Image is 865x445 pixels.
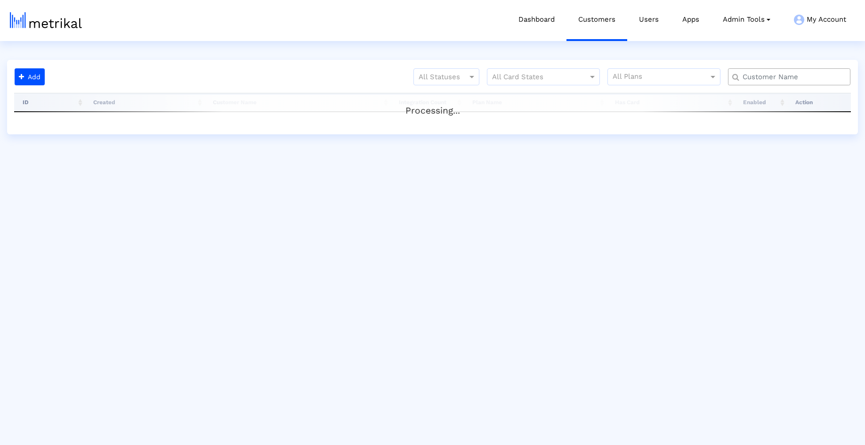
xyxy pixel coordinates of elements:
th: Integration Count [390,93,464,112]
button: Add [15,68,45,85]
img: my-account-menu-icon.png [794,15,804,25]
th: Created [85,93,204,112]
img: metrical-logo-light.png [10,12,82,28]
th: Action [787,93,851,112]
th: Customer Name [204,93,390,112]
div: Processing... [14,95,851,114]
th: Plan Name [464,93,606,112]
th: Enabled [735,93,787,112]
th: ID [14,93,85,112]
input: All Plans [613,71,710,83]
input: Customer Name [736,72,847,82]
input: All Card States [492,71,578,83]
th: Has Card [606,93,735,112]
